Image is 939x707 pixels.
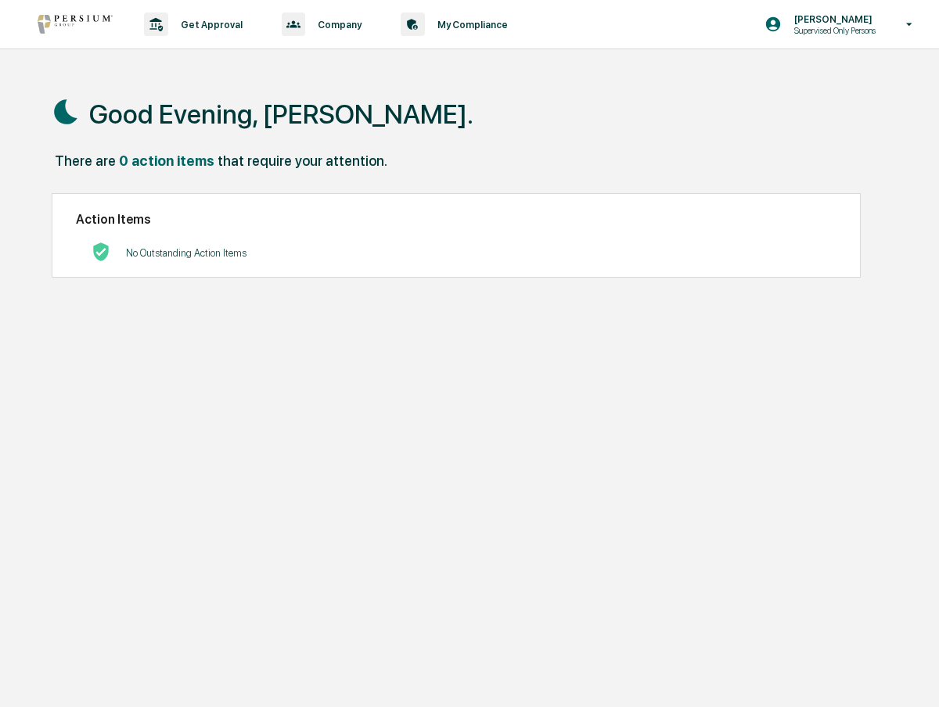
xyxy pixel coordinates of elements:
[76,212,836,227] h2: Action Items
[889,655,931,698] iframe: Open customer support
[89,99,473,130] h1: Good Evening, [PERSON_NAME].
[38,15,113,34] img: logo
[119,153,214,169] div: 0 action items
[305,19,369,31] p: Company
[126,247,246,259] p: No Outstanding Action Items
[168,19,250,31] p: Get Approval
[92,242,110,261] img: No Actions logo
[782,25,883,36] p: Supervised Only Persons
[425,19,516,31] p: My Compliance
[218,153,387,169] div: that require your attention.
[782,13,883,25] p: [PERSON_NAME]
[55,153,116,169] div: There are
